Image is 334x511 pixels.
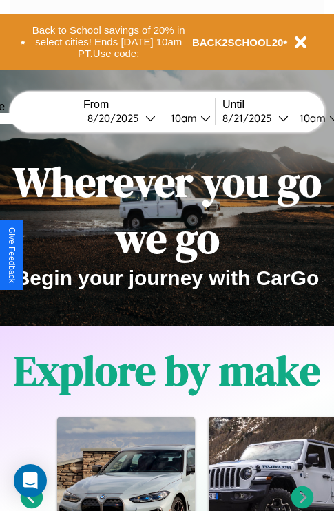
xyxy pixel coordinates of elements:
[83,111,160,125] button: 8/20/2025
[293,112,329,125] div: 10am
[222,112,278,125] div: 8 / 21 / 2025
[14,342,320,399] h1: Explore by make
[25,21,192,63] button: Back to School savings of 20% in select cities! Ends [DATE] 10am PT.Use code:
[160,111,215,125] button: 10am
[7,227,17,283] div: Give Feedback
[14,464,47,497] div: Open Intercom Messenger
[83,98,215,111] label: From
[87,112,145,125] div: 8 / 20 / 2025
[192,36,284,48] b: BACK2SCHOOL20
[164,112,200,125] div: 10am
